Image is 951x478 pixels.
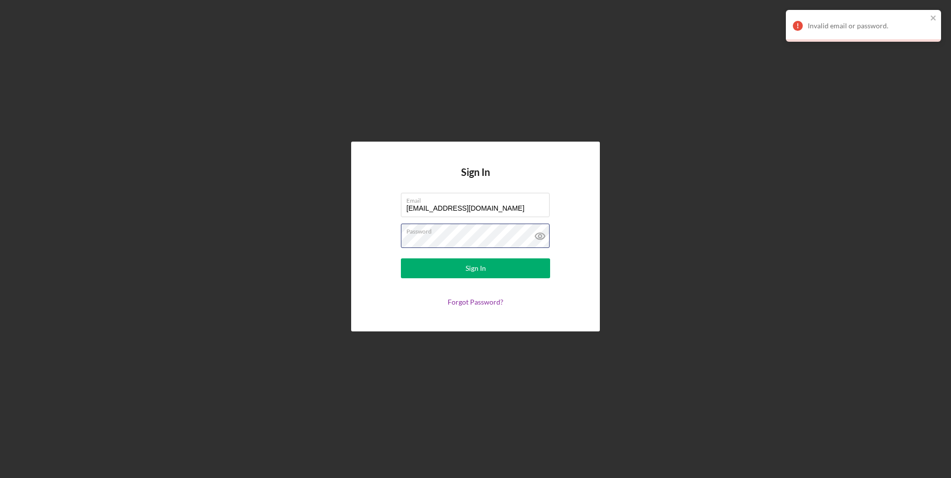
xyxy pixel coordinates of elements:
label: Email [406,193,550,204]
div: Sign In [466,258,486,278]
a: Forgot Password? [448,298,503,306]
div: Invalid email or password. [808,22,927,30]
button: Sign In [401,258,550,278]
label: Password [406,224,550,235]
h4: Sign In [461,166,490,193]
button: close [930,14,937,23]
